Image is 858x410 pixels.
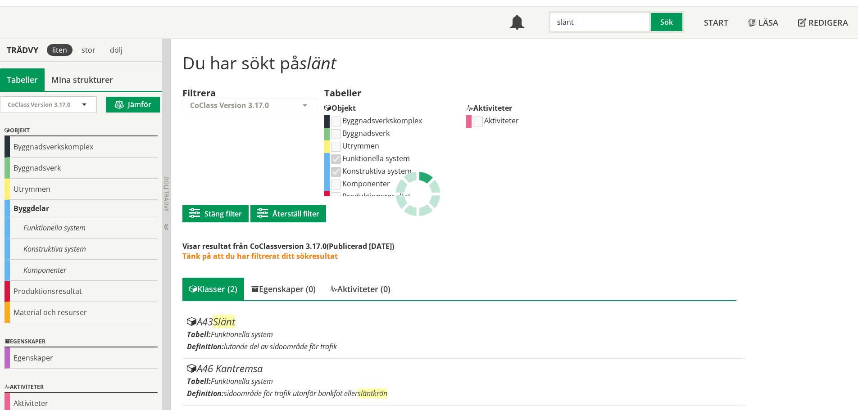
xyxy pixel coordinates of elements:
[5,126,158,136] div: Objekt
[213,315,235,328] span: Slänt
[331,167,341,177] input: Konstruktiva system
[76,44,101,56] div: stor
[651,11,684,33] button: Sök
[5,347,158,369] div: Egenskaper
[331,142,341,152] input: Utrymmen
[331,180,341,189] input: Komponenter
[187,388,224,398] label: Definition:
[104,44,128,56] div: dölj
[324,99,459,115] div: Objekt
[758,17,778,28] span: Läsa
[472,116,519,126] label: Aktiviteter
[5,281,158,302] div: Produktionsresultat
[694,7,738,38] a: Start
[330,166,412,176] label: Konstruktiva system
[45,68,120,91] a: Mina strukturer
[327,241,394,251] span: (Publicerad [DATE])
[187,376,211,386] label: Tabell:
[322,278,397,300] div: Aktiviteter (0)
[5,158,158,179] div: Byggnadsverk
[5,200,158,217] div: Byggdelar
[466,99,601,115] div: Aktiviteter
[331,129,341,139] input: Byggnadsverk
[5,337,158,347] div: Egenskaper
[182,241,327,251] span: Visar resultat från CoClassversion 3.17.0
[808,17,848,28] span: Redigera
[330,116,422,126] label: Byggnadsverkskomplex
[182,251,338,261] span: Tänk på att du har filtrerat ditt sökresultat
[473,117,483,126] input: Aktiviteter
[5,179,158,200] div: Utrymmen
[549,11,651,33] input: Sök
[187,316,740,327] div: A43
[187,329,211,339] label: Tabell:
[330,141,379,151] label: Utrymmen
[330,153,410,163] label: Funktionella system
[331,117,341,126] input: Byggnadsverkskomplex
[330,191,411,201] label: Produktionsresultat
[2,45,43,55] div: Trädvy
[224,388,387,398] span: sidoområde för trafik utanför bankfot eller
[395,171,440,216] img: Laddar
[106,97,160,113] button: Jämför
[5,136,158,158] div: Byggnadsverkskomplex
[704,17,728,28] span: Start
[5,260,158,281] div: Komponenter
[324,87,361,101] label: Tabeller
[788,7,858,38] a: Redigera
[163,176,170,212] span: Dölj trädvy
[224,342,337,351] span: lutande del av sidoområde för trafik
[244,278,322,300] div: Egenskaper (0)
[47,44,73,56] div: liten
[5,217,158,239] div: Funktionella system
[211,329,273,339] span: Funktionella system
[738,7,788,38] a: Läsa
[5,239,158,260] div: Konstruktiva system
[211,376,273,386] span: Funktionella system
[182,278,244,300] div: Klasser (2)
[190,100,269,110] span: CoClass Version 3.17.0
[331,154,341,164] input: Funktionella system
[182,87,216,99] label: Filtrera
[358,388,387,398] span: släntkrön
[300,51,336,74] span: slänt
[5,302,158,323] div: Material och resurser
[187,342,224,351] label: Definition:
[5,382,158,393] div: Aktiviteter
[182,205,249,222] button: Stäng filter
[182,53,736,72] h1: Du har sökt på
[510,16,524,31] span: Notifikationer
[331,192,341,202] input: Produktionsresultat
[330,179,390,189] label: Komponenter
[330,128,390,138] label: Byggnadsverk
[187,363,740,374] div: A46 Kantremsa
[250,205,326,222] button: Återställ filter
[8,100,70,108] span: CoClass Version 3.17.0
